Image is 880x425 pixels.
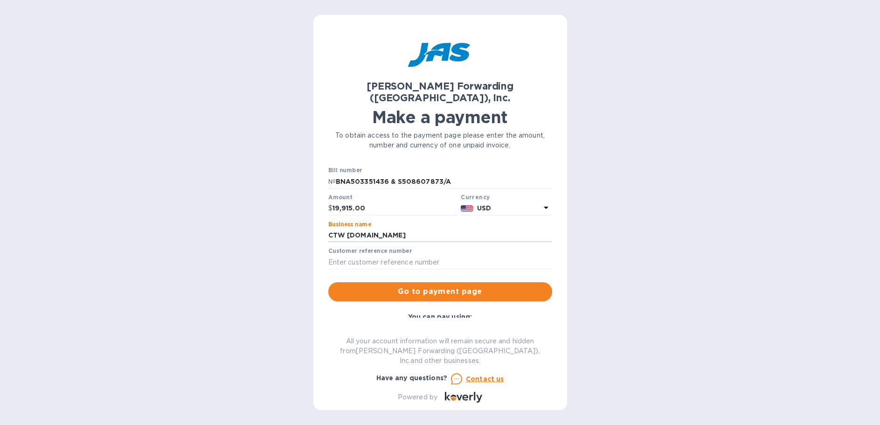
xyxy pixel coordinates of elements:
[328,282,552,301] button: Go to payment page
[398,392,437,402] p: Powered by
[408,313,472,320] b: You can pay using:
[328,249,412,254] label: Customer reference number
[328,107,552,127] h1: Make a payment
[328,229,552,243] input: Enter business name
[328,336,552,366] p: All your account information will remain secure and hidden from [PERSON_NAME] Forwarding ([GEOGRA...
[328,203,333,213] p: $
[367,80,513,104] b: [PERSON_NAME] Forwarding ([GEOGRAPHIC_DATA]), Inc.
[328,255,552,269] input: Enter customer reference number
[376,374,448,382] b: Have any questions?
[336,286,545,297] span: Go to payment page
[461,194,490,201] b: Currency
[328,168,362,174] label: Bill number
[461,205,473,212] img: USD
[328,131,552,150] p: To obtain access to the payment page please enter the amount, number and currency of one unpaid i...
[328,222,371,227] label: Business name
[328,195,352,200] label: Amount
[328,177,336,187] p: №
[466,375,504,383] u: Contact us
[333,202,457,216] input: 0.00
[336,174,552,188] input: Enter bill number
[477,204,491,212] b: USD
